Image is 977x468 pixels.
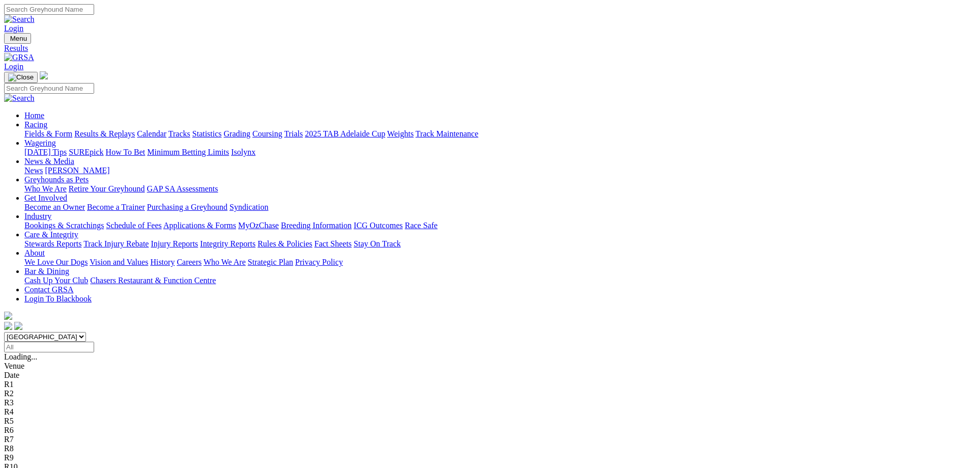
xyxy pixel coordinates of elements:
a: Care & Integrity [24,230,78,239]
a: Home [24,111,44,120]
a: Stewards Reports [24,239,81,248]
a: Become a Trainer [87,203,145,211]
div: Greyhounds as Pets [24,184,973,194]
div: R7 [4,435,973,444]
img: facebook.svg [4,322,12,330]
div: Racing [24,129,973,139]
img: twitter.svg [14,322,22,330]
div: R9 [4,453,973,462]
a: Strategic Plan [248,258,293,266]
button: Toggle navigation [4,33,31,44]
span: Loading... [4,352,37,361]
a: Tracks [168,129,190,138]
a: Become an Owner [24,203,85,211]
div: R1 [4,380,973,389]
a: Racing [24,120,47,129]
button: Toggle navigation [4,72,38,83]
a: Wagering [24,139,56,147]
a: Login [4,62,23,71]
a: Statistics [192,129,222,138]
img: logo-grsa-white.png [40,71,48,79]
a: About [24,249,45,257]
div: R5 [4,417,973,426]
a: Integrity Reports [200,239,255,248]
a: Calendar [137,129,166,138]
a: Race Safe [405,221,437,230]
a: Grading [224,129,250,138]
a: 2025 TAB Adelaide Cup [305,129,385,138]
div: Date [4,371,973,380]
a: Privacy Policy [295,258,343,266]
a: Careers [177,258,202,266]
a: GAP SA Assessments [147,184,218,193]
input: Select date [4,342,94,352]
a: [DATE] Tips [24,148,67,156]
div: Get Involved [24,203,973,212]
a: Coursing [252,129,282,138]
div: Wagering [24,148,973,157]
div: Bar & Dining [24,276,973,285]
div: About [24,258,973,267]
a: Cash Up Your Club [24,276,88,285]
a: We Love Our Dogs [24,258,88,266]
a: MyOzChase [238,221,279,230]
a: Injury Reports [151,239,198,248]
a: Stay On Track [354,239,400,248]
a: ICG Outcomes [354,221,403,230]
a: Vision and Values [90,258,148,266]
div: R3 [4,398,973,407]
a: Minimum Betting Limits [147,148,229,156]
a: Fact Sheets [314,239,352,248]
a: Fields & Form [24,129,72,138]
a: How To Bet [106,148,146,156]
img: logo-grsa-white.png [4,312,12,320]
a: Applications & Forms [163,221,236,230]
div: News & Media [24,166,973,175]
a: Greyhounds as Pets [24,175,89,184]
a: Login To Blackbook [24,294,92,303]
span: Menu [10,35,27,42]
div: R4 [4,407,973,417]
a: Who We Are [204,258,246,266]
a: Bookings & Scratchings [24,221,104,230]
a: Chasers Restaurant & Function Centre [90,276,216,285]
a: Weights [387,129,414,138]
a: Bar & Dining [24,267,69,276]
a: Get Involved [24,194,67,202]
div: R8 [4,444,973,453]
div: Industry [24,221,973,230]
a: Track Maintenance [416,129,478,138]
a: Schedule of Fees [106,221,161,230]
a: [PERSON_NAME] [45,166,109,175]
a: Login [4,24,23,33]
div: R2 [4,389,973,398]
img: Close [8,73,34,81]
img: Search [4,15,35,24]
a: News & Media [24,157,74,166]
a: Track Injury Rebate [83,239,149,248]
a: News [24,166,43,175]
a: Purchasing a Greyhound [147,203,227,211]
div: R6 [4,426,973,435]
input: Search [4,4,94,15]
div: Venue [4,362,973,371]
a: Rules & Policies [257,239,312,248]
a: Industry [24,212,51,221]
a: Breeding Information [281,221,352,230]
a: Results [4,44,973,53]
a: Isolynx [231,148,255,156]
div: Care & Integrity [24,239,973,249]
img: Search [4,94,35,103]
a: SUREpick [69,148,103,156]
a: Retire Your Greyhound [69,184,145,193]
a: History [150,258,175,266]
a: Syndication [229,203,268,211]
a: Contact GRSA [24,285,73,294]
a: Who We Are [24,184,67,193]
img: GRSA [4,53,34,62]
input: Search [4,83,94,94]
a: Trials [284,129,303,138]
a: Results & Replays [74,129,135,138]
